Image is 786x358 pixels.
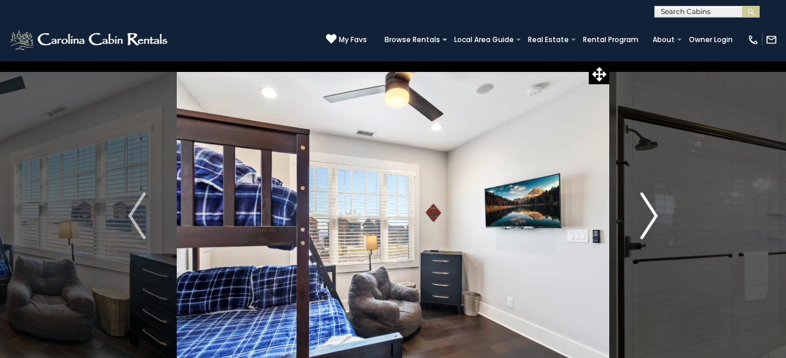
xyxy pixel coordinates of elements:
a: Owner Login [683,32,739,48]
a: My Favs [326,33,367,46]
img: arrow [128,192,146,239]
img: arrow [640,192,658,239]
a: Real Estate [522,32,575,48]
a: Rental Program [577,32,644,48]
a: About [647,32,681,48]
a: Local Area Guide [448,32,520,48]
img: mail-regular-white.png [766,34,777,46]
a: Browse Rentals [379,32,446,48]
span: My Favs [339,35,367,45]
img: phone-regular-white.png [747,34,759,46]
img: White-1-2.png [9,28,171,51]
